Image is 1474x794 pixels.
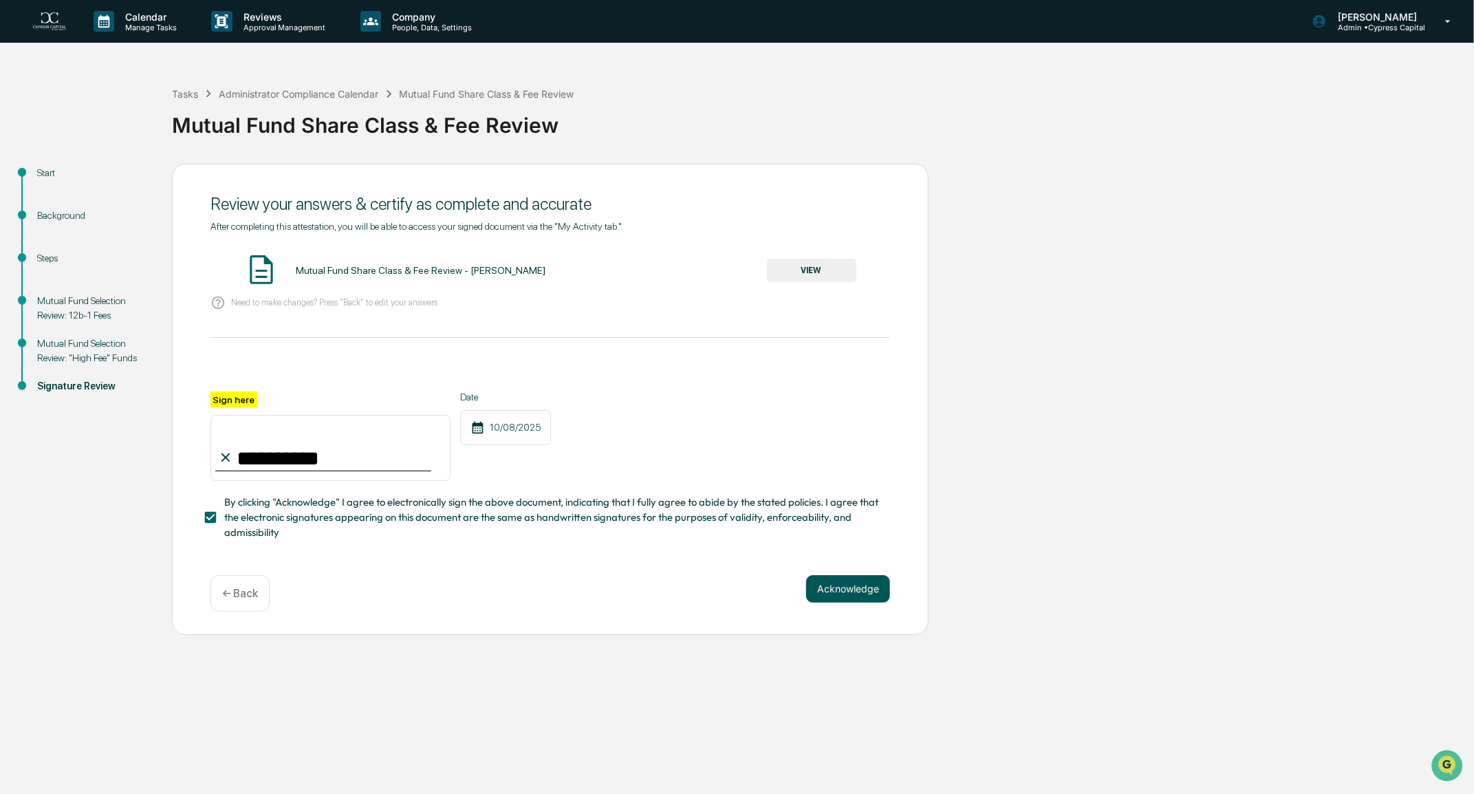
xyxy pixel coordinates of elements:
[37,336,150,365] div: Mutual Fund Selection Review: "High Fee" Funds
[460,410,551,445] div: 10/08/2025
[400,88,574,100] div: Mutual Fund Share Class & Fee Review
[210,194,890,214] div: Review your answers & certify as complete and accurate
[122,186,151,197] span: Aug 28
[14,28,250,50] p: How can we help?
[8,301,92,326] a: 🔎Data Lookup
[224,495,879,541] span: By clicking "Acknowledge" I agree to electronically sign the above document, indicating that I fu...
[114,11,184,23] p: Calendar
[767,259,856,282] button: VIEW
[234,109,250,125] button: Start new chat
[213,149,250,166] button: See all
[14,152,92,163] div: Past conversations
[172,102,1467,138] div: Mutual Fund Share Class & Fee Review
[210,391,257,407] label: Sign here
[14,211,36,233] img: Jack Rasmussen
[381,11,479,23] p: Company
[231,297,437,308] p: Need to make changes? Press "Back" to edit your answers
[114,23,184,32] p: Manage Tasks
[381,23,479,32] p: People, Data, Settings
[43,224,111,235] span: [PERSON_NAME]
[232,23,333,32] p: Approval Management
[33,12,66,31] img: logo
[100,282,111,293] div: 🗄️
[97,340,166,351] a: Powered byPylon
[296,265,545,276] div: Mutual Fund Share Class & Fee Review - [PERSON_NAME]
[37,379,150,394] div: Signature Review
[14,308,25,319] div: 🔎
[113,281,171,294] span: Attestations
[122,224,150,235] span: [DATE]
[8,275,94,300] a: 🖐️Preclearance
[37,166,150,180] div: Start
[28,307,87,321] span: Data Lookup
[14,282,25,293] div: 🖐️
[210,221,622,232] span: After completing this attestation, you will be able to access your signed document via the "My Ac...
[29,105,54,129] img: 8933085812038_c878075ebb4cc5468115_72.jpg
[1327,23,1425,32] p: Admin • Cypress Capital
[460,391,551,403] label: Date
[222,587,258,600] p: ← Back
[114,224,119,235] span: •
[62,118,189,129] div: We're available if you need us!
[137,341,166,351] span: Pylon
[62,105,226,118] div: Start new chat
[43,186,111,197] span: [PERSON_NAME]
[232,11,333,23] p: Reviews
[28,281,89,294] span: Preclearance
[37,208,150,223] div: Background
[94,275,176,300] a: 🗄️Attestations
[28,187,39,198] img: 1746055101610-c473b297-6a78-478c-a979-82029cc54cd1
[806,575,890,603] button: Acknowledge
[219,88,378,100] div: Administrator Compliance Calendar
[14,105,39,129] img: 1746055101610-c473b297-6a78-478c-a979-82029cc54cd1
[114,186,119,197] span: •
[172,88,198,100] div: Tasks
[244,253,279,287] img: Document Icon
[37,294,150,323] div: Mutual Fund Selection Review: 12b-1 Fees
[1430,749,1467,786] iframe: Open customer support
[28,224,39,235] img: 1746055101610-c473b297-6a78-478c-a979-82029cc54cd1
[14,173,36,195] img: Jack Rasmussen
[37,251,150,266] div: Steps
[1327,11,1425,23] p: [PERSON_NAME]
